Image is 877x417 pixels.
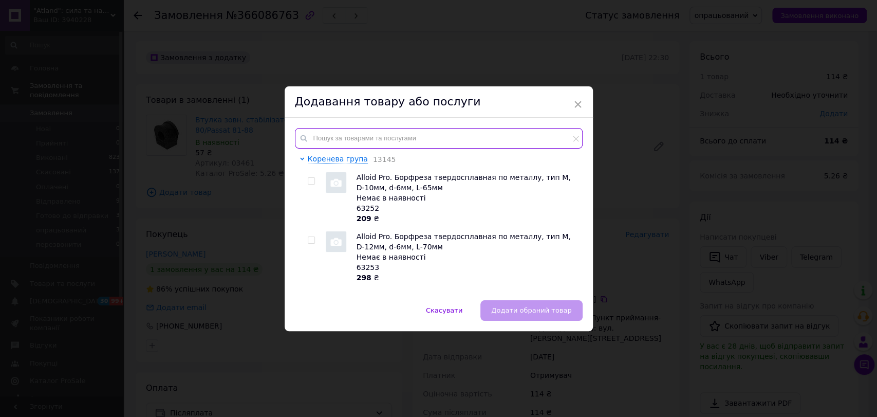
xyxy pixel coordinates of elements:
[573,96,583,113] span: ×
[308,155,368,163] span: Коренева група
[357,252,577,262] div: Немає в наявності
[426,306,462,314] span: Скасувати
[326,172,346,193] img: Alloid Pro. Борфреза твердосплавная по металлу, тип M, D-10мм, d-6мм, L-65мм
[357,204,380,212] span: 63252
[326,231,346,252] img: Alloid Pro. Борфреза твердосплавная по металлу, тип M, D-12мм, d-6мм, L-70мм
[415,300,473,321] button: Скасувати
[368,155,396,164] span: 13145
[357,213,577,224] div: ₴
[357,214,371,223] b: 209
[295,128,583,149] input: Пошук за товарами та послугами
[357,173,571,192] span: Alloid Pro. Борфреза твердосплавная по металлу, тип M, D-10мм, d-6мм, L-65мм
[285,86,593,118] div: Додавання товару або послуги
[357,193,577,203] div: Немає в наявності
[357,274,371,282] b: 298
[357,232,571,251] span: Alloid Pro. Борфреза твердосплавная по металлу, тип M, D-12мм, d-6мм, L-70мм
[357,263,380,271] span: 63253
[357,273,577,283] div: ₴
